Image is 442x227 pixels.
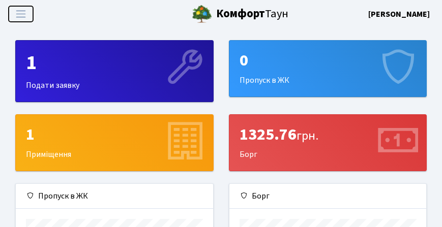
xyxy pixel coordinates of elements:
a: [PERSON_NAME] [368,8,430,20]
div: Приміщення [16,115,213,171]
div: Пропуск в ЖК [16,184,213,209]
a: 1Подати заявку [15,40,214,102]
div: 1 [26,51,203,75]
a: 0Пропуск в ЖК [229,40,427,97]
div: 0 [240,51,417,70]
span: грн. [297,127,318,145]
div: Пропуск в ЖК [229,41,427,96]
img: logo.png [192,4,212,24]
span: Таун [216,6,288,23]
div: Борг [229,115,427,171]
div: Борг [229,184,427,209]
div: Подати заявку [16,41,213,102]
div: 1 [26,125,203,144]
a: 1Приміщення [15,114,214,171]
b: Комфорт [216,6,265,22]
b: [PERSON_NAME] [368,9,430,20]
button: Переключити навігацію [8,6,34,22]
div: 1325.76 [240,125,417,144]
